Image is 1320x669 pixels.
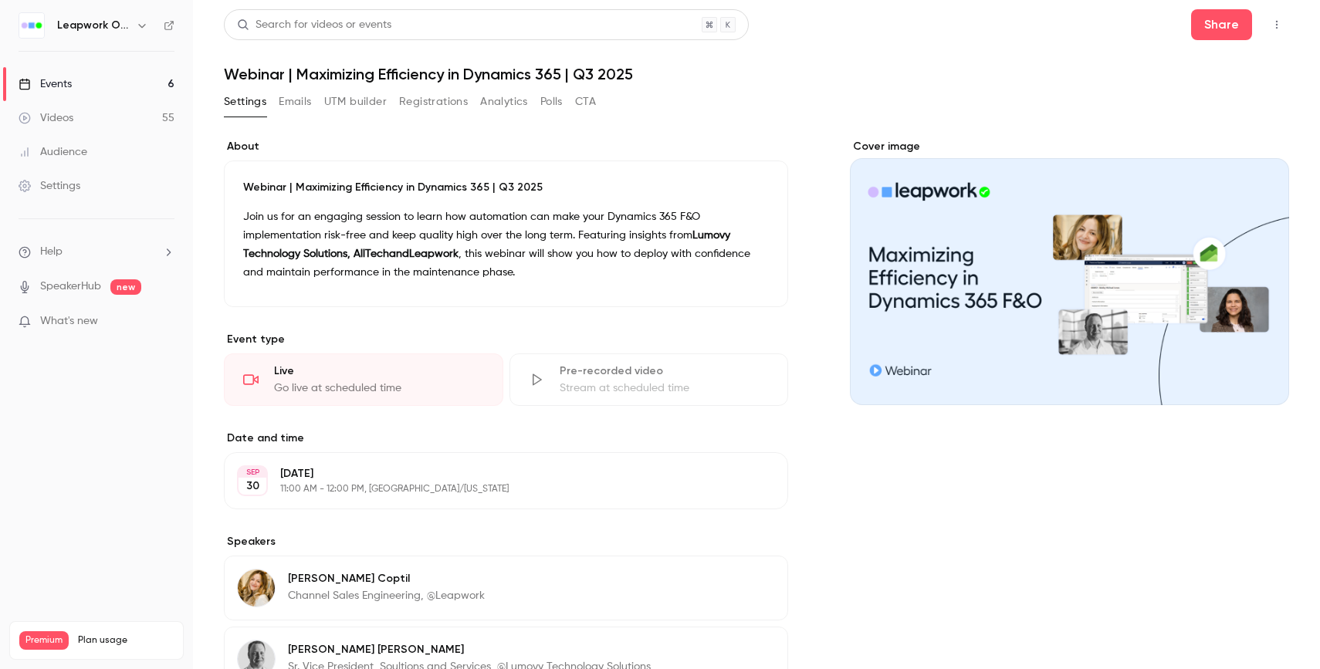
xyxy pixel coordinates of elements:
[19,178,80,194] div: Settings
[850,139,1289,405] section: Cover image
[850,139,1289,154] label: Cover image
[280,483,706,495] p: 11:00 AM - 12:00 PM, [GEOGRAPHIC_DATA]/[US_STATE]
[279,90,311,114] button: Emails
[224,556,788,620] div: Alex Coptil[PERSON_NAME] CoptilChannel Sales Engineering, @Leapwork
[560,380,770,396] div: Stream at scheduled time
[274,380,484,396] div: Go live at scheduled time
[238,569,275,606] img: Alex Coptil
[239,467,266,478] div: SEP
[560,363,770,379] div: Pre-recorded video
[19,76,72,92] div: Events
[110,279,141,295] span: new
[224,332,788,347] p: Event type
[1191,9,1252,40] button: Share
[40,244,63,260] span: Help
[224,90,266,114] button: Settings
[509,353,789,406] div: Pre-recorded videoStream at scheduled time
[480,90,528,114] button: Analytics
[224,534,788,549] label: Speakers
[57,18,130,33] h6: Leapwork Online Event
[224,65,1289,83] h1: Webinar | Maximizing Efficiency in Dynamics 365 | Q3 2025
[288,642,651,657] p: [PERSON_NAME] [PERSON_NAME]
[575,90,596,114] button: CTA
[78,634,174,647] span: Plan usage
[224,431,788,446] label: Date and time
[224,139,788,154] label: About
[19,110,73,126] div: Videos
[280,466,706,481] p: [DATE]
[274,363,484,379] div: Live
[243,180,769,195] p: Webinar | Maximizing Efficiency in Dynamics 365 | Q3 2025
[19,244,174,260] li: help-dropdown-opener
[156,315,174,329] iframe: Noticeable Trigger
[540,90,563,114] button: Polls
[389,248,409,259] strong: and
[40,279,101,295] a: SpeakerHub
[19,631,69,650] span: Premium
[237,17,391,33] div: Search for videos or events
[224,353,503,406] div: LiveGo live at scheduled time
[288,588,485,603] p: Channel Sales Engineering, @Leapwork
[246,478,259,494] p: 30
[324,90,387,114] button: UTM builder
[288,571,485,586] p: [PERSON_NAME] Coptil
[19,144,87,160] div: Audience
[40,313,98,329] span: What's new
[19,13,44,38] img: Leapwork Online Event
[243,208,769,282] p: Join us for an engaging session to learn how automation can make your Dynamics 365 F&O implementa...
[399,90,468,114] button: Registrations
